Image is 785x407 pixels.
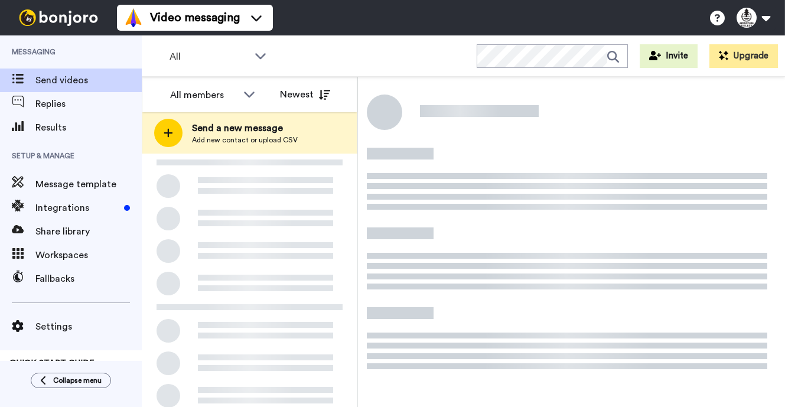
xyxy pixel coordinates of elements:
span: Send a new message [192,121,298,135]
span: All [170,50,249,64]
span: Send videos [35,73,142,87]
span: Collapse menu [53,376,102,385]
button: Invite [640,44,698,68]
span: Share library [35,224,142,239]
span: Results [35,121,142,135]
button: Collapse menu [31,373,111,388]
span: QUICK START GUIDE [9,359,95,367]
span: Video messaging [150,9,240,26]
div: All members [170,88,237,102]
span: Add new contact or upload CSV [192,135,298,145]
span: Settings [35,320,142,334]
span: Message template [35,177,142,191]
img: vm-color.svg [124,8,143,27]
span: Fallbacks [35,272,142,286]
span: Workspaces [35,248,142,262]
img: bj-logo-header-white.svg [14,9,103,26]
button: Upgrade [709,44,778,68]
span: Integrations [35,201,119,215]
button: Newest [271,83,339,106]
span: Replies [35,97,142,111]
